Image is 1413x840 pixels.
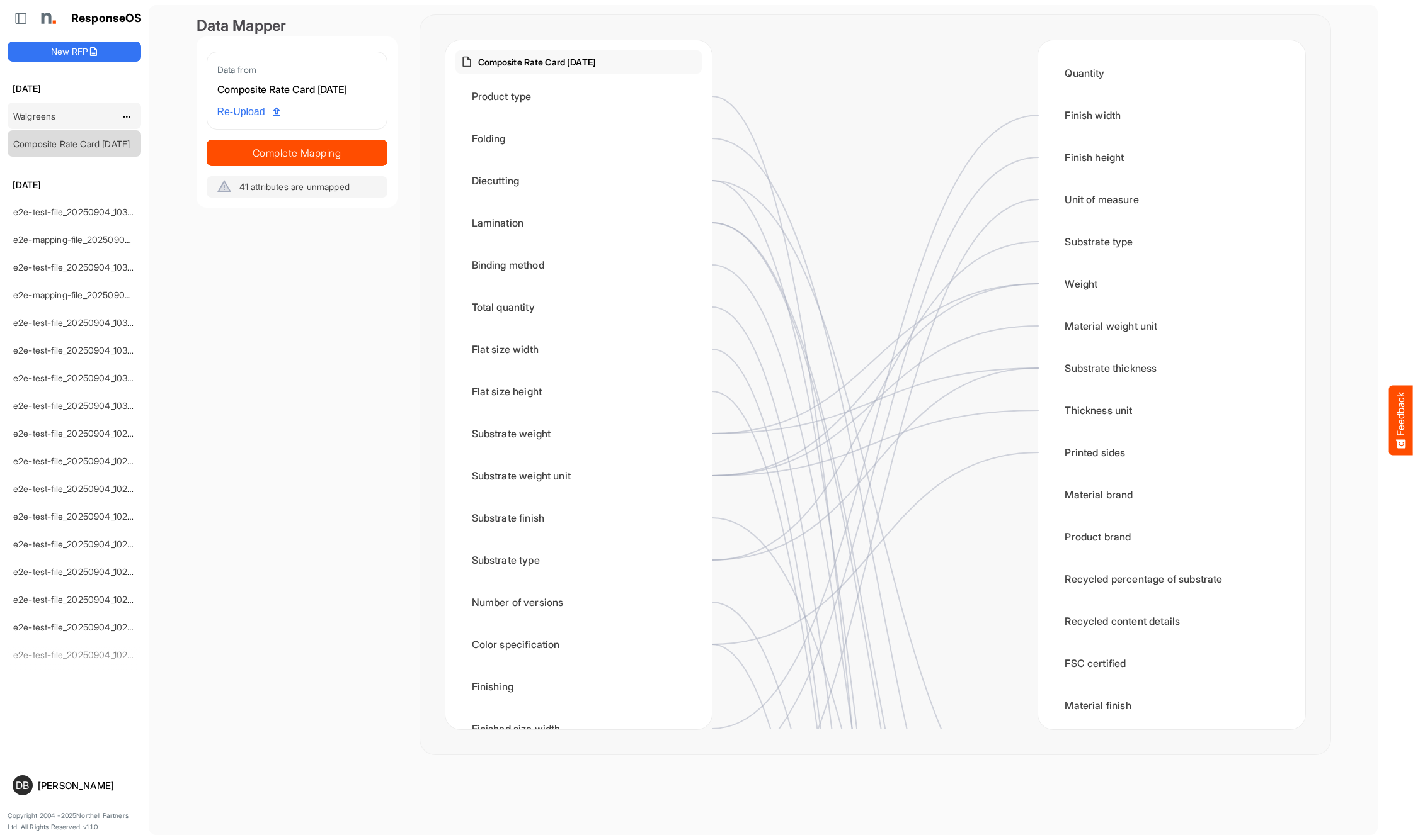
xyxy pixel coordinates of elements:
[38,781,136,790] div: [PERSON_NAME]
[71,12,142,25] h1: ResponseOS
[13,622,143,632] a: e2e-test-file_20250904_102734
[8,178,141,192] h6: [DATE]
[1048,138,1295,177] div: Finish height
[13,456,143,466] a: e2e-test-file_20250904_102936
[1048,180,1295,219] div: Unit of measure
[212,100,285,124] a: Re-Upload
[217,104,280,120] span: Re-Upload
[1048,53,1295,92] div: Quantity
[455,372,702,411] div: Flat size height
[455,330,702,369] div: Flat size width
[455,667,702,706] div: Finishing
[13,511,143,522] a: e2e-test-file_20250904_102855
[455,498,702,537] div: Substrate finish
[1048,517,1295,556] div: Product brand
[8,810,141,832] p: Copyright 2004 - 2025 Northell Partners Ltd. All Rights Reserved. v 1.1.0
[455,119,702,158] div: Folding
[1048,433,1295,472] div: Printed sides
[1048,96,1295,135] div: Finish width
[455,709,702,748] div: Finished size width
[217,82,377,98] div: Composite Rate Card [DATE]
[8,82,141,96] h6: [DATE]
[1048,264,1295,303] div: Weight
[455,161,702,200] div: Diecutting
[13,111,55,121] a: Walgreens
[13,138,130,149] a: Composite Rate Card [DATE]
[1048,222,1295,261] div: Substrate type
[13,372,143,383] a: e2e-test-file_20250904_103057
[16,780,29,790] span: DB
[207,140,387,166] button: Complete Mapping
[13,317,142,328] a: e2e-test-file_20250904_103142
[1048,349,1295,388] div: Substrate thickness
[13,400,144,411] a: e2e-test-file_20250904_103033
[1048,602,1295,641] div: Recycled content details
[13,539,142,549] a: e2e-test-file_20250904_102841
[207,144,387,162] span: Complete Mapping
[455,245,702,284] div: Binding method
[455,77,702,116] div: Product type
[1048,391,1295,430] div: Thickness unit
[455,625,702,664] div: Color specification
[1048,475,1295,514] div: Material brand
[1048,559,1295,598] div: Recycled percentage of substrate
[8,42,141,62] button: New RFP
[197,15,398,36] div: Data Mapper
[13,234,163,245] a: e2e-mapping-file_20250904_103259
[455,583,702,622] div: Number of versions
[239,181,350,192] span: 41 attributes are unmapped
[455,414,702,453] div: Substrate weight
[1389,385,1413,455] button: Feedback
[120,110,133,123] button: dropdownbutton
[1048,306,1295,345] div: Material weight unit
[13,289,161,300] a: e2e-mapping-file_20250904_103150
[35,6,60,31] img: Northell
[13,428,141,439] a: e2e-test-file_20250904_102951
[1048,728,1295,767] div: Embossing
[455,288,702,327] div: Total quantity
[455,540,702,580] div: Substrate type
[13,594,142,605] a: e2e-test-file_20250904_102748
[455,203,702,242] div: Lamination
[13,206,143,217] a: e2e-test-file_20250904_103356
[1048,686,1295,725] div: Material finish
[13,566,142,577] a: e2e-test-file_20250904_102758
[217,62,377,77] div: Data from
[13,345,141,356] a: e2e-test-file_20250904_103133
[13,483,143,494] a: e2e-test-file_20250904_102922
[1048,644,1295,683] div: FSC certified
[13,262,144,272] a: e2e-test-file_20250904_103245
[478,55,596,69] p: Composite Rate Card [DATE]
[455,456,702,495] div: Substrate weight unit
